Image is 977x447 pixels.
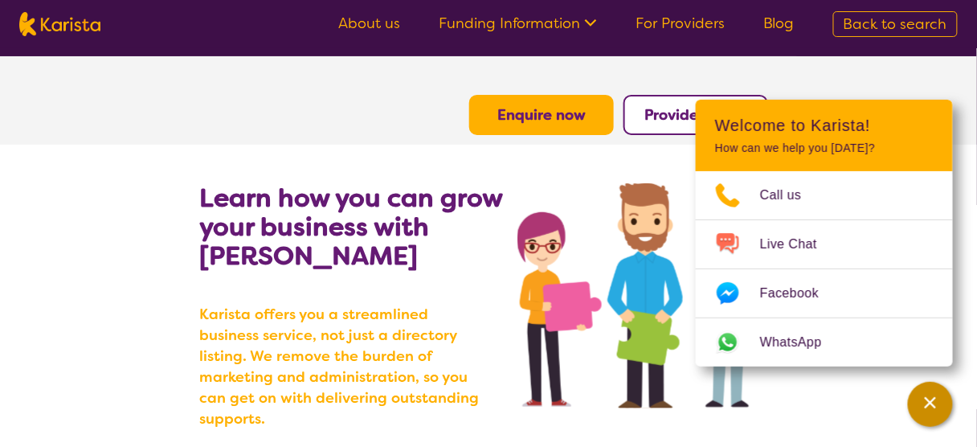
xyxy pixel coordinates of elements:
div: Channel Menu [696,100,953,367]
a: Provider Login [644,105,747,125]
a: Back to search [833,11,958,37]
p: How can we help you [DATE]? [715,141,934,155]
a: Enquire now [497,105,586,125]
button: Channel Menu [908,382,953,427]
a: Funding Information [439,14,597,33]
span: Facebook [760,281,838,306]
h2: Welcome to Karista! [715,116,934,135]
a: Blog [763,14,795,33]
span: Back to search [844,14,947,34]
a: For Providers [636,14,725,33]
img: grow your business with Karista [517,183,778,408]
a: Web link opens in a new tab. [696,318,953,367]
button: Enquire now [469,95,614,135]
b: Learn how you can grow your business with [PERSON_NAME] [199,181,502,273]
button: Provider Login [623,95,768,135]
span: Live Chat [760,232,836,256]
span: WhatsApp [760,330,841,355]
ul: Choose channel [696,171,953,367]
span: Call us [760,183,821,207]
b: Karista offers you a streamlined business service, not just a directory listing. We remove the bu... [199,304,488,429]
img: Karista logo [19,12,100,36]
a: About us [338,14,400,33]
